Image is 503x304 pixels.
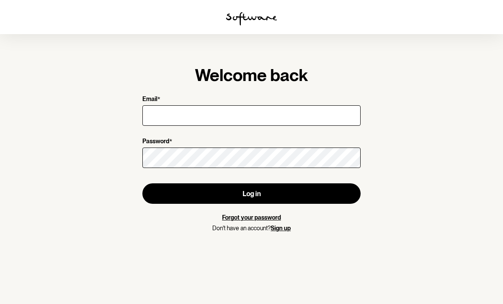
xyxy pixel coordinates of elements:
[142,65,361,85] h1: Welcome back
[226,12,277,26] img: software logo
[142,96,157,104] p: Email
[222,214,281,221] a: Forgot your password
[142,225,361,232] p: Don't have an account?
[271,225,291,232] a: Sign up
[142,183,361,204] button: Log in
[142,138,169,146] p: Password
